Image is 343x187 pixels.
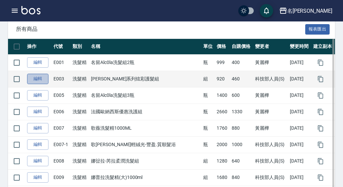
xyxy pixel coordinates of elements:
[202,153,215,169] td: 組
[52,104,71,120] td: E006
[305,24,330,35] button: 報表匯出
[27,172,48,183] a: 編輯
[202,39,215,55] th: 單位
[52,54,71,71] td: E001
[288,71,312,87] td: [DATE]
[288,104,312,120] td: [DATE]
[202,120,215,136] td: 瓶
[230,153,253,169] td: 640
[27,57,48,68] a: 編輯
[253,71,288,87] td: 科技部人員(S)
[287,7,332,15] div: 名[PERSON_NAME]
[253,120,288,136] td: 黃麗樺
[52,120,71,136] td: E007
[202,104,215,120] td: 瓶
[27,107,48,117] a: 編輯
[89,169,202,186] td: 娜普拉洗髮精(大)1000ml
[276,4,335,18] button: 名[PERSON_NAME]
[71,71,89,87] td: 洗髮精
[230,120,253,136] td: 880
[312,39,335,55] th: 建立副本
[253,39,288,55] th: 變更者
[288,54,312,71] td: [DATE]
[89,39,202,55] th: 名稱
[71,39,89,55] th: 類別
[89,104,202,120] td: 法國歐納西斯優惠洗護組
[253,104,288,120] td: 黃麗樺
[27,74,48,84] a: 編輯
[215,153,230,169] td: 1280
[230,54,253,71] td: 400
[215,87,230,104] td: 1400
[230,71,253,87] td: 460
[230,104,253,120] td: 1330
[215,120,230,136] td: 1760
[52,153,71,169] td: E008
[52,169,71,186] td: E009
[215,39,230,55] th: 價格
[89,87,202,104] td: 名留Alc0la洗髮組3瓶
[71,87,89,104] td: 洗髮精
[260,4,273,17] button: save
[215,71,230,87] td: 920
[27,156,48,166] a: 編輯
[52,136,71,153] td: E007-1
[71,136,89,153] td: 洗髮精
[230,136,253,153] td: 1000
[305,25,330,32] a: 報表匯出
[215,136,230,153] td: 2000
[288,153,312,169] td: [DATE]
[71,169,89,186] td: 洗髮精
[71,54,89,71] td: 洗髮精
[89,54,202,71] td: 名留Alc0la洗髮組2瓶
[253,136,288,153] td: 科技部人員(S)
[253,169,288,186] td: 科技部人員(S)
[253,153,288,169] td: 科技部人員(S)
[288,169,312,186] td: [DATE]
[202,54,215,71] td: 瓶
[89,120,202,136] td: 歌薇洗髮精1000ML
[89,71,202,87] td: [PERSON_NAME]系列炫彩護髮組
[52,87,71,104] td: E005
[253,54,288,71] td: 黃麗樺
[230,169,253,186] td: 840
[27,123,48,133] a: 編輯
[230,39,253,55] th: 自購價格
[71,153,89,169] td: 洗髮精
[202,71,215,87] td: 組
[202,136,215,153] td: 瓶
[25,39,52,55] th: 操作
[288,136,312,153] td: [DATE]
[202,87,215,104] td: 瓶
[202,169,215,186] td: 組
[288,39,312,55] th: 變更時間
[71,120,89,136] td: 洗髮精
[16,26,305,33] span: 所有商品
[21,6,40,14] img: Logo
[288,120,312,136] td: [DATE]
[52,71,71,87] td: E003
[215,104,230,120] td: 2660
[288,87,312,104] td: [DATE]
[52,39,71,55] th: 代號
[215,169,230,186] td: 1680
[27,139,48,150] a: 編輯
[89,153,202,169] td: 娜暜拉-芮拉柔潤洗髮組
[253,87,288,104] td: 黃麗樺
[71,104,89,120] td: 洗髮精
[230,87,253,104] td: 600
[27,90,48,101] a: 編輯
[89,136,202,153] td: 歌[PERSON_NAME]輕絨光-豐盈.質順髮浴
[215,54,230,71] td: 999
